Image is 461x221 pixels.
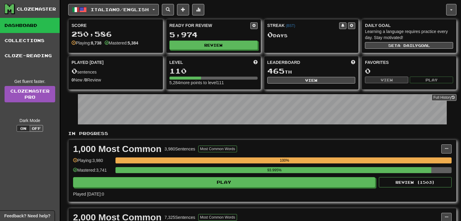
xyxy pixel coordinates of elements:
[105,40,138,46] div: Mastered:
[365,67,453,75] div: 0
[5,78,55,84] div: Get fluent faster.
[365,28,453,41] div: Learning a language requires practice every day. Stay motivated!
[365,22,453,28] div: Daily Goal
[30,125,43,132] button: Off
[192,4,204,15] button: More stats
[5,86,55,102] a: ClozemasterPro
[198,146,237,152] button: Most Common Words
[165,214,195,220] div: 7,325 Sentences
[68,130,456,137] p: In Progress
[17,6,56,12] div: Clozemaster
[72,67,77,75] span: 0
[91,41,102,45] strong: 8,738
[72,77,160,83] div: New / Review
[72,30,160,38] div: 250,586
[365,77,408,83] button: View
[72,78,74,82] strong: 0
[267,59,300,65] span: Leaderboard
[267,22,339,28] div: Streak
[73,167,112,177] div: Mastered: 3,741
[73,144,162,153] div: 1,000 Most Common
[91,7,149,12] span: Italiano / English
[177,4,189,15] button: Add sentence to collection
[72,22,160,28] div: Score
[365,42,453,49] button: Seta dailygoal
[72,59,104,65] span: Played [DATE]
[165,146,195,152] div: 3,980 Sentences
[169,31,258,38] div: 5,974
[198,214,237,221] button: Most Common Words
[72,40,102,46] div: Playing:
[128,41,138,45] strong: 5,384
[73,157,112,167] div: Playing: 3,980
[410,77,453,83] button: Play
[267,77,356,84] button: View
[397,43,418,48] span: a daily
[5,117,55,124] div: Dark Mode
[379,177,452,187] button: Review (1503)
[169,22,250,28] div: Ready for Review
[169,80,258,86] div: 5,284 more points to level 111
[68,4,159,15] button: Italiano/English
[267,30,273,39] span: 0
[365,59,453,65] div: Favorites
[432,94,456,101] button: Full History
[117,157,452,163] div: 100%
[72,67,160,75] div: sentences
[162,4,174,15] button: Search sentences
[73,177,375,187] button: Play
[286,24,295,28] a: (BST)
[267,67,285,75] span: 465
[267,31,356,39] div: Day s
[351,59,355,65] span: This week in points, UTC
[267,67,356,75] div: th
[253,59,258,65] span: Score more points to level up
[169,59,183,65] span: Level
[117,167,431,173] div: 93.995%
[169,67,258,75] div: 110
[85,78,87,82] strong: 0
[169,41,258,50] button: Review
[73,192,104,196] span: Played [DATE]: 0
[17,125,30,132] button: On
[4,213,50,219] span: Open feedback widget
